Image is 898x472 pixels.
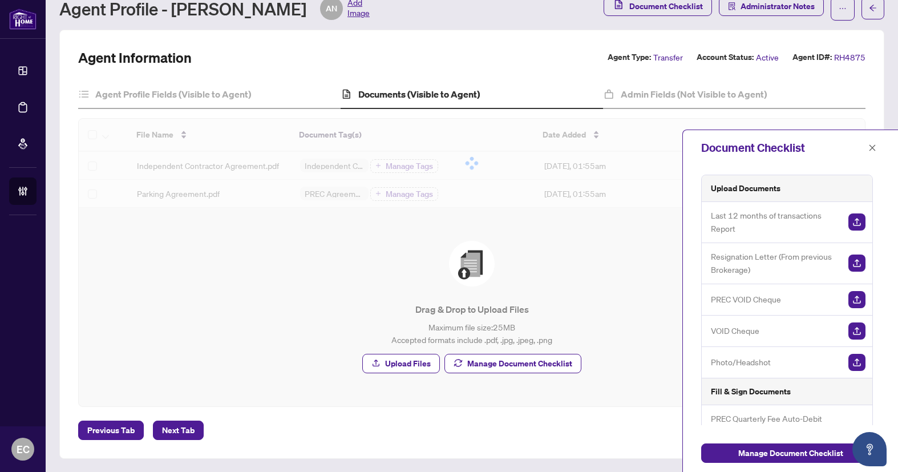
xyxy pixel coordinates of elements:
span: Photo/Headshot [711,356,771,369]
img: Upload Document [848,291,865,308]
span: Transfer [653,51,683,64]
button: Previous Tab [78,421,144,440]
button: Manage Document Checklist [701,443,880,463]
span: Previous Tab [87,421,135,439]
span: AN [326,2,337,15]
span: RH4875 [834,51,865,64]
label: Account Status: [697,51,754,64]
h4: Agent Profile Fields (Visible to Agent) [95,87,251,101]
img: File Upload [449,241,495,287]
span: Next Tab [162,421,195,439]
span: ellipsis [839,5,847,13]
label: Agent ID#: [792,51,832,64]
h2: Agent Information [78,49,192,67]
span: File UploadDrag & Drop to Upload FilesMaximum file size:25MBAccepted formats include .pdf, .jpg, ... [92,221,851,393]
span: arrow-left [869,4,877,12]
span: Resignation Letter (From previous Brokerage) [711,250,839,277]
img: Upload Document [848,322,865,340]
img: Upload Document [848,255,865,272]
span: Upload Files [385,354,431,373]
span: Manage Document Checklist [467,354,572,373]
span: solution [728,2,736,10]
span: Active [756,51,779,64]
h5: Upload Documents [711,182,780,195]
span: Last 12 months of transactions Report [711,209,839,236]
button: Next Tab [153,421,204,440]
img: logo [9,9,37,30]
span: VOID Cheque [711,324,759,337]
img: Upload Document [848,354,865,371]
p: Drag & Drop to Upload Files [102,302,842,316]
label: Agent Type: [608,51,651,64]
span: close [868,144,876,152]
span: Manage Document Checklist [738,444,843,462]
h5: Fill & Sign Documents [711,385,791,398]
span: PREC VOID Cheque [711,293,781,306]
button: Manage Document Checklist [444,354,581,373]
span: PREC Quarterly Fee Auto-Debit Authorization [711,412,865,439]
p: Maximum file size: 25 MB Accepted formats include .pdf, .jpg, .jpeg, .png [102,321,842,346]
div: Document Checklist [701,139,865,156]
button: Open asap [852,432,887,466]
button: Upload Files [362,354,440,373]
h4: Documents (Visible to Agent) [358,87,480,101]
img: Upload Document [848,213,865,231]
h4: Admin Fields (Not Visible to Agent) [621,87,767,101]
span: EC [17,441,30,457]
